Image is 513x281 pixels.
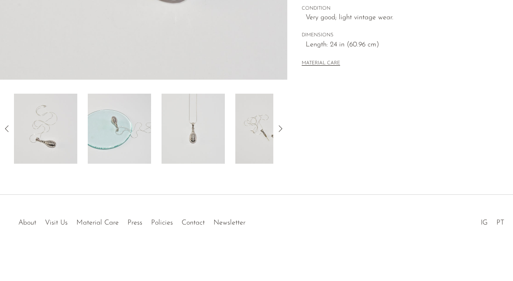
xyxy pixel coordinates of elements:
[127,219,142,226] a: Press
[302,5,498,13] span: CONDITION
[302,32,498,39] span: DIMENSIONS
[162,94,225,164] img: Ribbed Perfume Bottle Pendant Necklace
[481,219,488,226] a: IG
[88,94,151,164] img: Ribbed Perfume Bottle Pendant Necklace
[45,219,68,226] a: Visit Us
[235,94,299,164] img: Ribbed Perfume Bottle Pendant Necklace
[14,94,77,164] img: Ribbed Perfume Bottle Pendant Necklace
[302,60,340,67] button: MATERIAL CARE
[306,39,498,51] span: Length: 24 in (60.96 cm)
[18,219,36,226] a: About
[76,219,119,226] a: Material Care
[151,219,173,226] a: Policies
[476,212,509,229] ul: Social Medias
[14,212,250,229] ul: Quick links
[306,12,498,24] span: Very good; light vintage wear.
[496,219,504,226] a: PT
